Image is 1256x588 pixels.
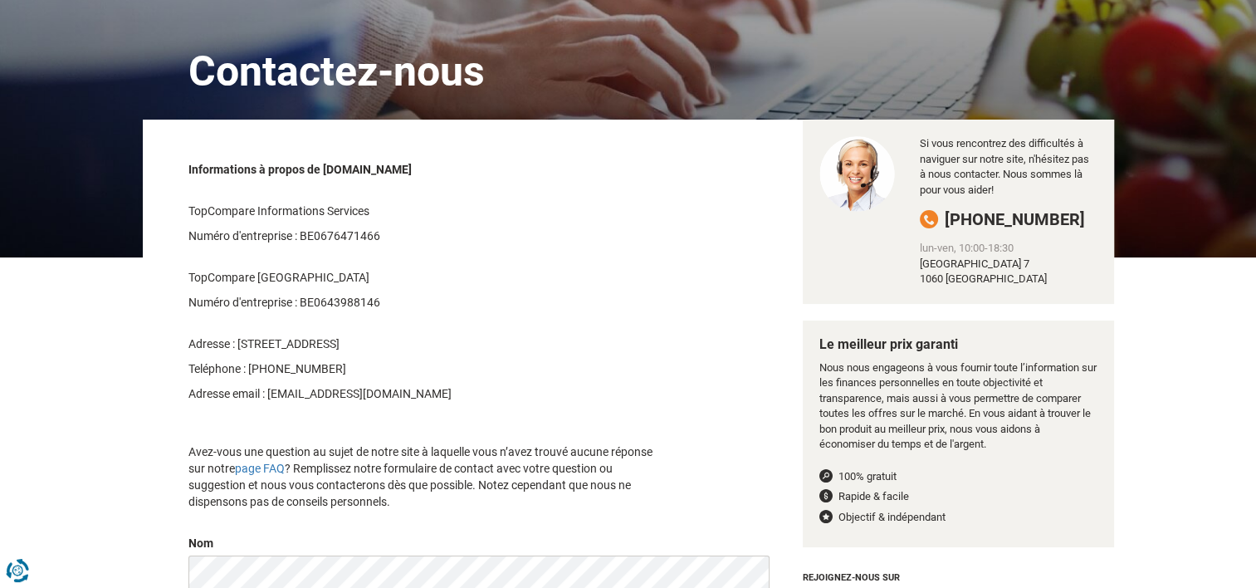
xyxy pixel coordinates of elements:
[188,203,668,219] p: TopCompare Informations Services
[188,269,668,286] p: TopCompare [GEOGRAPHIC_DATA]
[188,385,668,402] p: Adresse email : [EMAIL_ADDRESS][DOMAIN_NAME]
[920,136,1097,198] p: Si vous rencontrez des difficultés à naviguer sur notre site, n'hésitez pas à nous contacter. Nou...
[155,7,1102,120] h1: Contactez-nous
[188,360,668,377] p: Teléphone : [PHONE_NUMBER]
[188,228,668,244] p: Numéro d'entreprise : BE0676471466
[945,209,1085,229] span: [PHONE_NUMBER]
[819,337,1097,352] h4: Le meilleur prix garanti
[188,443,668,510] p: Avez-vous une question au sujet de notre site à laquelle vous n’avez trouvé aucune réponse sur no...
[188,294,668,311] p: Numéro d'entreprise : BE0643988146
[235,462,285,475] a: page FAQ
[803,564,1114,587] h5: Rejoignez-nous sur
[920,257,1097,287] div: [GEOGRAPHIC_DATA] 7 1060 [GEOGRAPHIC_DATA]
[819,489,1097,505] li: Rapide & facile
[188,336,668,352] p: Adresse : [STREET_ADDRESS]
[819,510,1097,526] li: Objectif & indépendant
[920,241,1097,257] div: lun-ven, 10:00-18:30
[819,136,896,212] img: We are happy to speak to you
[188,535,213,551] label: Nom
[188,163,412,176] strong: Informations à propos de [DOMAIN_NAME]
[819,469,1097,485] li: 100% gratuit
[819,360,1097,453] p: Nous nous engageons à vous fournir toute l’information sur les finances personnelles en toute obj...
